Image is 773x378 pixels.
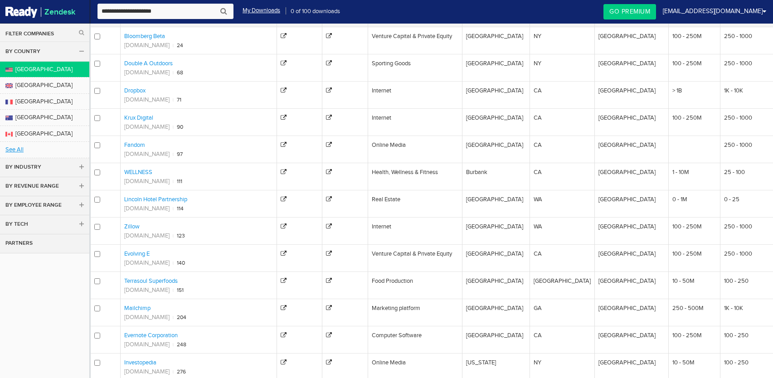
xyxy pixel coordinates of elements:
td: WA [530,190,595,218]
td: Burbank [462,163,530,190]
a: [DOMAIN_NAME] [124,123,170,130]
img: france.png [5,98,13,106]
td: San Francisco [462,136,530,163]
td: 100 - 250 [720,326,773,354]
td: Redwood City [462,326,530,354]
td: 1K - 10K [720,299,773,326]
img: canada.png [5,131,13,138]
td: NY [530,54,595,82]
span: ι [173,41,174,49]
td: 250 - 1000 [720,245,773,272]
a: Bloomberg Beta [124,33,165,39]
td: United States [595,326,669,354]
td: 100 - 250 [720,272,773,299]
a: [DOMAIN_NAME] [124,314,170,320]
td: WA [530,218,595,245]
td: 100 - 250M [669,326,720,354]
span: Alexa Rank [177,204,184,213]
td: Seattle [462,218,530,245]
span: Alexa Rank [177,286,184,294]
span: Alexa Rank [177,68,183,77]
td: United States [595,272,669,299]
img: australia.png [5,114,13,121]
td: > 1B [669,82,720,109]
td: 250 - 1000 [720,27,773,54]
a: Investopedia [124,359,156,366]
a: WELLNESS [124,169,152,175]
span: Alexa Rank [177,232,185,240]
td: Food Production [368,272,462,299]
a: Mailchimp [124,305,151,311]
td: CA [530,245,595,272]
span: ι [173,368,174,376]
span: Alexa Rank [177,150,183,158]
a: [DOMAIN_NAME] [124,286,170,293]
td: Atlanta [462,299,530,326]
a: [DOMAIN_NAME] [124,42,170,48]
a: Zillow [124,223,140,230]
td: 100 - 250M [669,245,720,272]
td: 250 - 1000 [720,109,773,136]
td: San Francisco [462,82,530,109]
span: Alexa Rank [177,259,185,267]
td: United States [595,299,669,326]
span: Alexa Rank [177,123,183,131]
span: ι [173,177,174,185]
td: United States [595,136,669,163]
a: Go Premium [603,4,656,19]
span: ι [173,259,174,267]
a: Evolving E [124,250,150,257]
span: ι [173,96,174,104]
td: 250 - 1000 [720,54,773,82]
a: Fandom [124,141,145,148]
a: Krux Digital [124,114,153,121]
a: [EMAIL_ADDRESS][DOMAIN_NAME] [663,5,766,18]
a: Lincoln Hotel Partnership [124,196,187,203]
td: TX [530,272,595,299]
td: Venture Capital & Private Equity [368,27,462,54]
td: San Francisco [462,109,530,136]
td: GA [530,299,595,326]
td: United States [595,109,669,136]
td: United States [595,218,669,245]
td: CA [530,326,595,354]
td: United States [595,54,669,82]
td: Sporting Goods [368,54,462,82]
td: CA [530,82,595,109]
span: Alexa Rank [177,368,186,376]
td: United States [595,163,669,190]
td: 250 - 1000 [720,218,773,245]
td: Online Media [368,136,462,163]
td: United States [595,82,669,109]
span: ι [173,232,174,240]
a: [DOMAIN_NAME] [124,69,170,76]
a: Filter Companies [5,30,84,38]
span: Alexa Rank [177,340,186,349]
td: United States [595,27,669,54]
a: [DOMAIN_NAME] [124,341,170,348]
span: ι [173,204,174,213]
td: 10 - 50M [669,272,720,299]
span: ι [173,123,174,131]
span: Alexa Rank [177,41,183,49]
td: Real Estate [368,190,462,218]
td: San Francisco [462,27,530,54]
a: [DOMAIN_NAME] [124,368,170,375]
span: ι [173,286,174,294]
a: Evernote Corporation [124,332,178,339]
td: Internet [368,218,462,245]
span: ι [173,150,174,158]
a: Terrasoul Superfoods [124,277,178,284]
td: Health, Wellness & Fitness [368,163,462,190]
td: Seattle [462,190,530,218]
td: 100 - 250M [669,54,720,82]
td: 100 - 250M [669,109,720,136]
td: 250 - 1000 [720,136,773,163]
td: Internet [368,82,462,109]
span: Alexa Rank [177,96,181,104]
td: 1K - 10K [720,82,773,109]
td: 100 - 250M [669,218,720,245]
a: My Downloads [243,6,280,15]
td: 0 - 25 [720,190,773,218]
td: Internet [368,109,462,136]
